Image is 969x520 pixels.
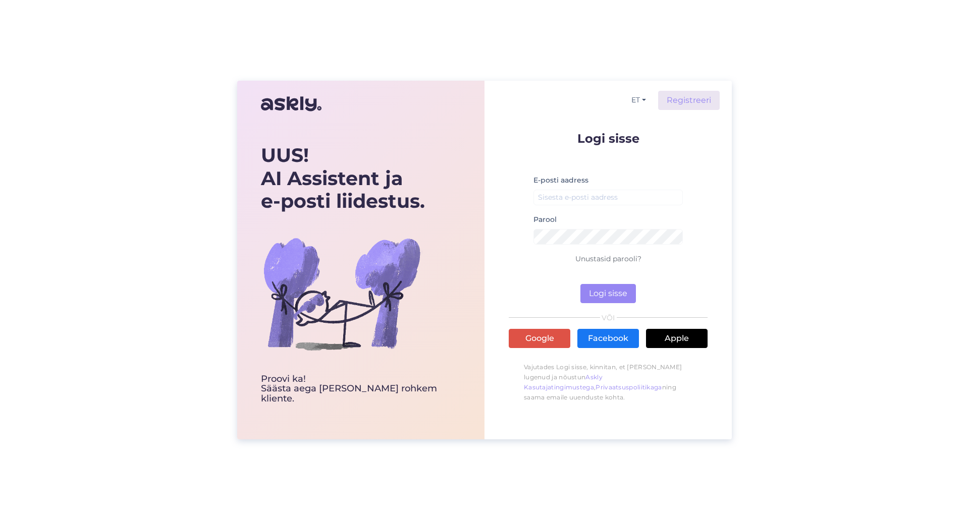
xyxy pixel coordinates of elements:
a: Registreeri [658,91,720,110]
a: Askly Kasutajatingimustega [524,373,603,391]
a: Facebook [577,329,639,348]
label: E-posti aadress [533,175,588,186]
a: Google [509,329,570,348]
img: bg-askly [261,213,422,374]
input: Sisesta e-posti aadress [533,190,683,205]
a: Unustasid parooli? [575,254,641,263]
span: VÕI [600,314,617,321]
p: Vajutades Logi sisse, kinnitan, et [PERSON_NAME] lugenud ja nõustun , ning saama emaile uuenduste... [509,357,708,408]
label: Parool [533,214,557,225]
button: ET [627,93,650,107]
button: Logi sisse [580,284,636,303]
a: Apple [646,329,708,348]
a: Privaatsuspoliitikaga [596,383,662,391]
p: Logi sisse [509,132,708,145]
div: UUS! AI Assistent ja e-posti liidestus. [261,144,461,213]
img: Askly [261,92,321,116]
div: Proovi ka! Säästa aega [PERSON_NAME] rohkem kliente. [261,374,461,404]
